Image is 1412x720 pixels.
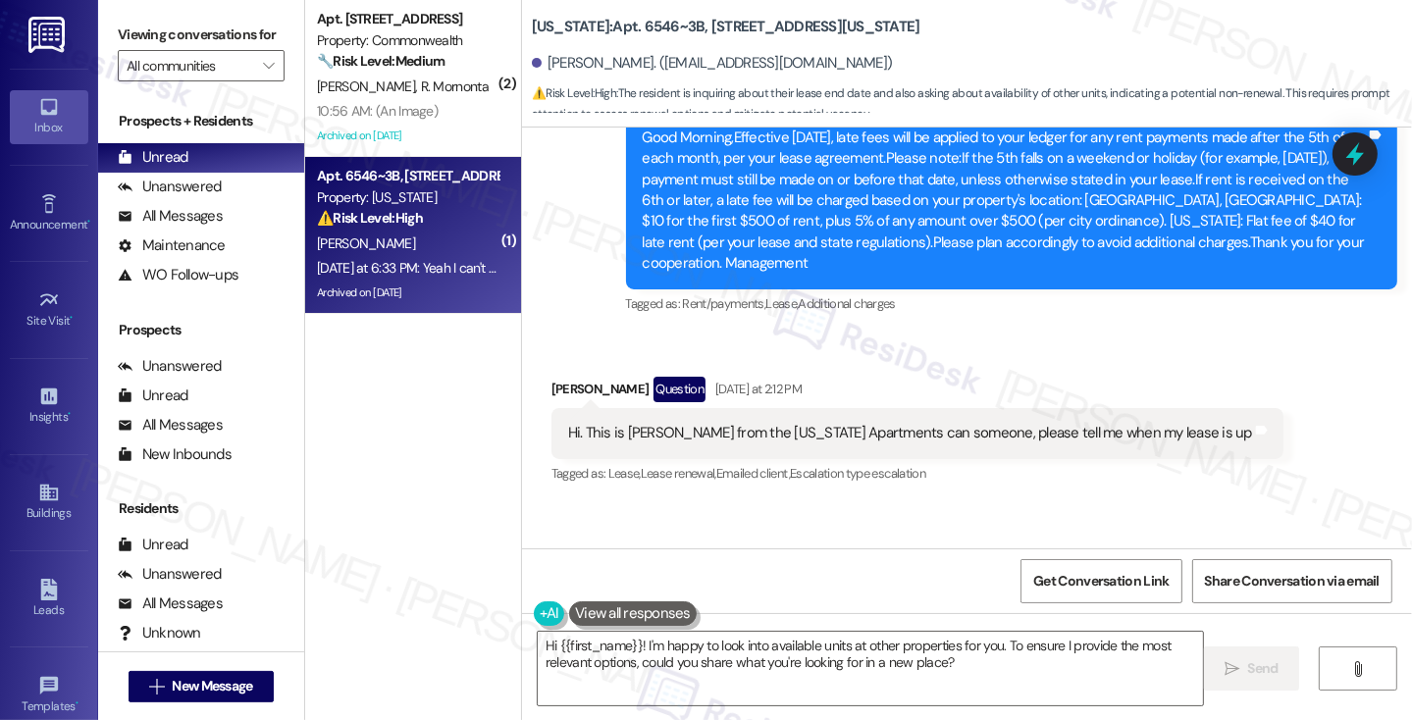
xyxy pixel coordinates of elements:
[263,58,274,74] i: 
[682,295,765,312] span: Rent/payments ,
[172,676,252,696] span: New Message
[87,215,90,229] span: •
[1192,559,1392,603] button: Share Conversation via email
[1020,559,1181,603] button: Get Conversation Link
[317,234,415,252] span: [PERSON_NAME]
[98,111,304,131] div: Prospects + Residents
[118,235,226,256] div: Maintenance
[118,147,188,168] div: Unread
[551,377,1283,408] div: [PERSON_NAME]
[532,83,1412,126] span: : The resident is inquiring about their lease end date and also asking about availability of othe...
[317,102,438,120] div: 10:56 AM: (An Image)
[118,535,188,555] div: Unread
[317,52,445,70] strong: 🔧 Risk Level: Medium
[118,177,222,197] div: Unanswered
[1204,646,1299,691] button: Send
[787,546,885,567] div: [DATE] at 6:09 PM
[643,128,1366,275] div: Good Morning,Effective [DATE], late fees will be applied to your ledger for any rent payments mad...
[716,465,790,482] span: Emailed client ,
[317,166,498,186] div: Apt. 6546~3B, [STREET_ADDRESS][US_STATE]
[1033,571,1169,591] span: Get Conversation Link
[654,377,706,401] div: Question
[118,386,188,406] div: Unread
[10,573,88,626] a: Leads
[626,546,1397,574] div: [PERSON_NAME] (ResiDesk)
[149,679,164,694] i: 
[10,90,88,143] a: Inbox
[118,415,223,436] div: All Messages
[118,593,223,614] div: All Messages
[10,476,88,529] a: Buildings
[551,459,1283,488] div: Tagged as:
[710,379,802,399] div: [DATE] at 2:12 PM
[538,632,1203,705] textarea: Hi {{first_name}}! I'm happy to look into available units at other properties for you. To ensure ...
[1225,661,1239,677] i: 
[10,283,88,336] a: Site Visit •
[317,77,421,95] span: [PERSON_NAME]
[317,30,498,51] div: Property: Commonwealth
[568,423,1252,443] div: Hi. This is [PERSON_NAME] from the [US_STATE] Apartments can someone, please tell me when my leas...
[317,9,498,29] div: Apt. [STREET_ADDRESS]
[118,206,223,227] div: All Messages
[790,465,925,482] span: Escalation type escalation
[1205,571,1380,591] span: Share Conversation via email
[315,124,500,148] div: Archived on [DATE]
[118,444,232,465] div: New Inbounds
[10,380,88,433] a: Insights •
[118,356,222,377] div: Unanswered
[420,77,488,95] span: R. Mornonta
[315,281,500,305] div: Archived on [DATE]
[317,209,423,227] strong: ⚠️ Risk Level: High
[129,671,274,702] button: New Message
[118,20,285,50] label: Viewing conversations for
[68,407,71,421] span: •
[127,50,253,81] input: All communities
[98,498,304,519] div: Residents
[532,17,920,37] b: [US_STATE]: Apt. 6546~3B, [STREET_ADDRESS][US_STATE]
[76,696,78,710] span: •
[1248,658,1279,679] span: Send
[317,187,498,208] div: Property: [US_STATE]
[118,265,238,285] div: WO Follow-ups
[532,53,893,74] div: [PERSON_NAME]. ([EMAIL_ADDRESS][DOMAIN_NAME])
[28,17,69,53] img: ResiDesk Logo
[765,295,798,312] span: Lease ,
[1350,661,1365,677] i: 
[71,311,74,325] span: •
[317,259,933,277] div: [DATE] at 6:33 PM: Yeah I can't remember. Is there any other units available even if it's on a di...
[608,465,641,482] span: Lease ,
[118,623,201,643] div: Unknown
[98,320,304,340] div: Prospects
[626,289,1397,318] div: Tagged as:
[798,295,895,312] span: Additional charges
[118,564,222,585] div: Unanswered
[532,85,616,101] strong: ⚠️ Risk Level: High
[641,465,716,482] span: Lease renewal ,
